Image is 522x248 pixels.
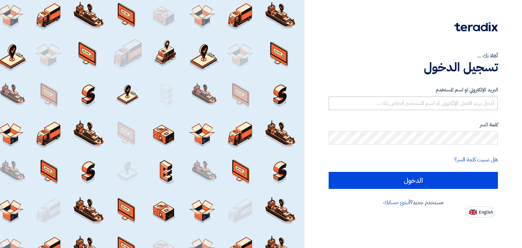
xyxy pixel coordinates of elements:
[329,60,498,75] h1: تسجيل الدخول
[329,121,498,129] label: كلمة السر
[329,96,498,110] input: أدخل بريد العمل الإلكتروني او اسم المستخدم الخاص بك ...
[329,172,498,189] input: الدخول
[383,198,410,207] a: أنشئ حسابك
[479,210,493,215] span: English
[465,207,495,217] button: English
[329,86,498,94] label: البريد الإلكتروني او اسم المستخدم
[329,198,498,207] div: مستخدم جديد؟
[469,210,477,215] img: en-US.png
[454,22,498,32] img: Teradix logo
[454,156,498,164] a: هل نسيت كلمة السر؟
[329,52,498,60] div: أهلا بك ...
